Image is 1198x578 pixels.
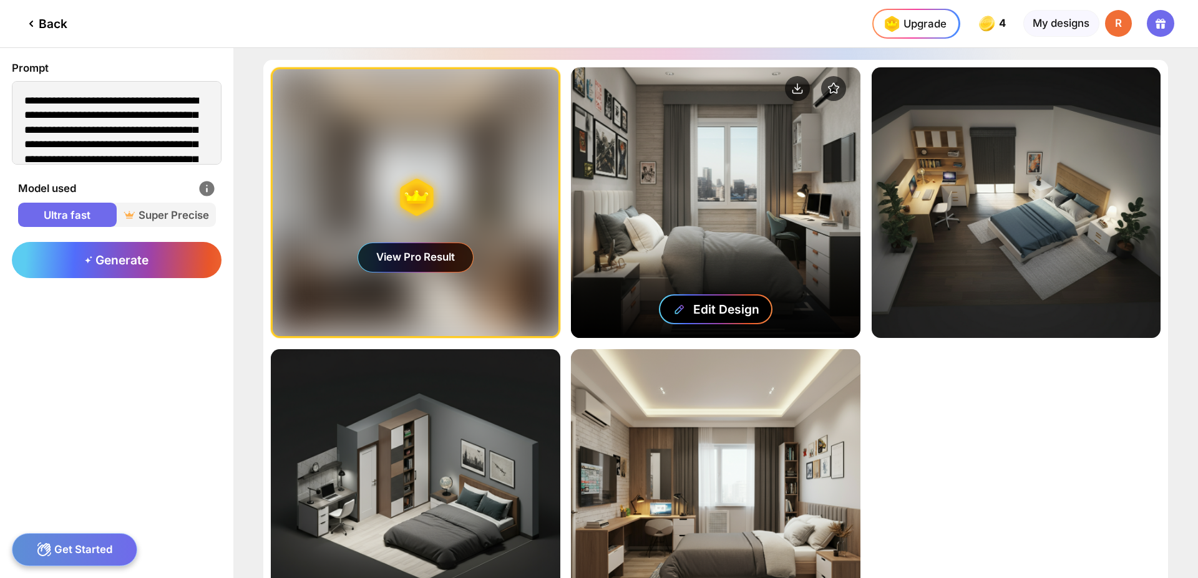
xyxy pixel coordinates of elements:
div: Back [24,16,67,31]
div: Model used [18,180,216,198]
div: My designs [1023,10,1099,37]
span: Super Precise [117,208,215,223]
div: Upgrade [880,12,947,36]
span: Ultra fast [18,208,117,223]
span: 4 [999,17,1008,29]
div: Edit Design [693,302,759,317]
div: View Pro Result [358,243,473,272]
div: Get Started [12,533,137,566]
div: R [1105,10,1132,37]
img: upgrade-nav-btn-icon.gif [880,12,903,36]
span: Generate [85,253,149,267]
div: Prompt [12,60,222,76]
